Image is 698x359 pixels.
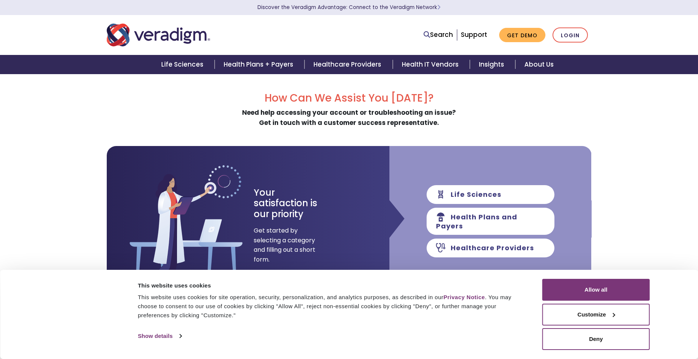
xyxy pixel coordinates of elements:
a: Login [553,27,588,43]
a: Privacy Notice [444,294,485,300]
button: Deny [542,328,650,350]
span: Get started by selecting a category and filling out a short form. [254,226,316,264]
div: This website uses cookies for site operation, security, personalization, and analytics purposes, ... [138,293,525,320]
a: Discover the Veradigm Advantage: Connect to the Veradigm NetworkLearn More [257,4,441,11]
a: Support [461,30,487,39]
div: This website uses cookies [138,281,525,290]
h3: Your satisfaction is our priority [254,187,331,220]
a: Get Demo [499,28,545,43]
span: Learn More [437,4,441,11]
button: Allow all [542,279,650,301]
img: Veradigm logo [107,23,210,47]
a: Show details [138,330,182,342]
a: About Us [515,55,563,74]
a: Search [424,30,453,40]
button: Customize [542,304,650,326]
h2: How Can We Assist You [DATE]? [107,92,592,105]
a: Life Sciences [152,55,215,74]
a: Health IT Vendors [393,55,470,74]
a: Healthcare Providers [304,55,392,74]
strong: Need help accessing your account or troubleshooting an issue? Get in touch with a customer succes... [242,108,456,127]
a: Health Plans + Payers [215,55,304,74]
a: Insights [470,55,515,74]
